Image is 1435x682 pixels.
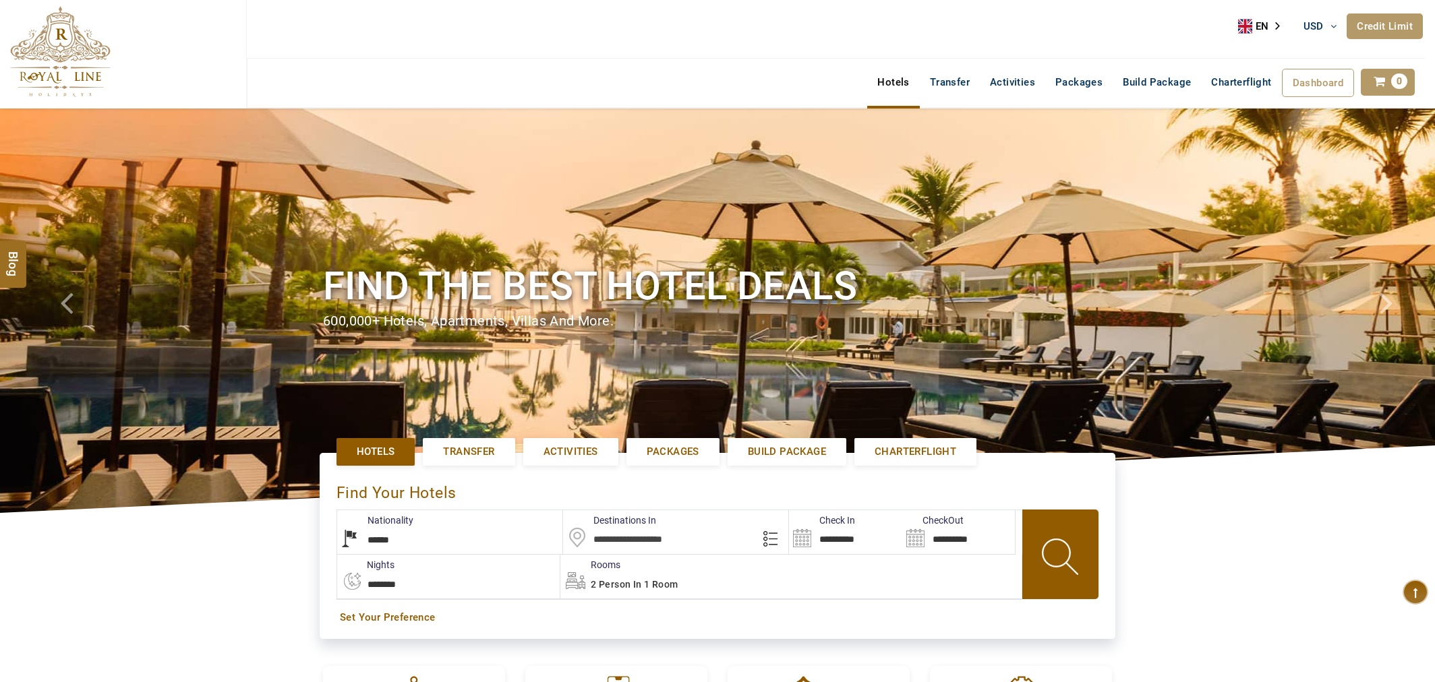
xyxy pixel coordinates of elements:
a: Transfer [423,438,515,466]
div: 600,000+ hotels, apartments, villas and more. [323,311,1112,331]
div: Language [1238,16,1289,36]
span: Packages [647,445,699,459]
aside: Language selected: English [1238,16,1289,36]
label: Check In [789,514,855,527]
a: Packages [626,438,720,466]
label: CheckOut [902,514,964,527]
a: EN [1238,16,1289,36]
a: Hotels [867,69,919,96]
div: Find Your Hotels [336,470,1099,509]
input: Search [789,510,902,554]
span: 0 [1391,73,1407,89]
span: Build Package [748,445,826,459]
label: Destinations In [563,514,656,527]
a: Charterflight [1201,69,1281,96]
span: USD [1304,20,1324,32]
a: Activities [523,438,618,466]
span: Blog [5,251,22,262]
img: The Royal Line Holidays [10,6,111,97]
a: Packages [1045,69,1113,96]
a: Build Package [728,438,846,466]
span: Dashboard [1293,77,1344,89]
span: Transfer [443,445,494,459]
a: Credit Limit [1347,13,1423,39]
span: Activities [544,445,598,459]
a: Set Your Preference [340,611,1095,625]
span: Charterflight [875,445,956,459]
a: Charterflight [854,438,976,466]
label: nights [336,558,394,571]
a: Transfer [920,69,980,96]
span: Hotels [357,445,394,459]
label: Rooms [560,558,620,571]
a: Hotels [336,438,415,466]
a: Activities [980,69,1045,96]
a: 0 [1361,69,1415,96]
span: 2 Person in 1 Room [591,579,678,590]
span: Charterflight [1211,76,1271,88]
a: Build Package [1113,69,1201,96]
input: Search [902,510,1015,554]
h1: Find the best hotel deals [323,261,1112,311]
label: Nationality [337,514,413,527]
